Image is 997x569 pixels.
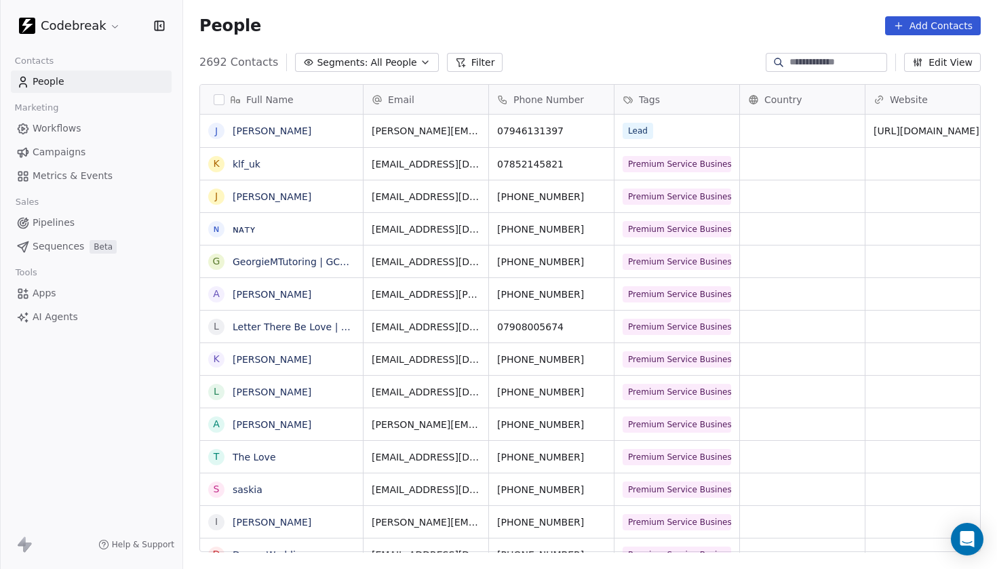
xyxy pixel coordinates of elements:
button: Filter [447,53,503,72]
button: Codebreak [16,14,123,37]
a: [PERSON_NAME] [233,387,311,397]
a: Apps [11,282,172,305]
a: SequencesBeta [11,235,172,258]
span: [EMAIL_ADDRESS][PERSON_NAME][DOMAIN_NAME] [372,288,480,301]
div: Email [364,85,488,114]
span: Premium Service Business Lead [623,221,731,237]
a: ɴᴀᴛʏ [233,224,256,235]
div: ɴ [214,222,220,236]
span: [PHONE_NUMBER] [497,515,606,529]
a: [PERSON_NAME] [233,354,311,365]
span: [EMAIL_ADDRESS][DOMAIN_NAME] [372,548,480,562]
span: [EMAIL_ADDRESS][DOMAIN_NAME] [372,222,480,236]
div: grid [200,115,364,553]
span: Sales [9,192,45,212]
span: Codebreak [41,17,106,35]
span: Premium Service Business Lead [623,286,731,302]
span: AI Agents [33,310,78,324]
a: [PERSON_NAME] [233,419,311,430]
div: s [214,482,220,496]
span: [PHONE_NUMBER] [497,385,606,399]
a: AI Agents [11,306,172,328]
span: 07946131397 [497,124,606,138]
a: [PERSON_NAME] [233,517,311,528]
div: L [214,319,219,334]
span: 07852145821 [497,157,606,171]
span: [PHONE_NUMBER] [497,353,606,366]
a: Workflows [11,117,172,140]
span: [EMAIL_ADDRESS][DOMAIN_NAME] [372,157,480,171]
span: [EMAIL_ADDRESS][DOMAIN_NAME] [372,190,480,203]
span: Premium Service Business Lead [623,156,731,172]
a: [PERSON_NAME] [233,191,311,202]
span: Phone Number [513,93,584,106]
span: Premium Service Business Lead [623,319,731,335]
a: GeorgieMTutoring | GCSE Math & A-Level Psychology [233,256,483,267]
span: Premium Service Business Lead [623,416,731,433]
span: Premium Service Business Lead [623,189,731,205]
span: Tools [9,262,43,283]
a: Letter There Be Love | Wedding [233,321,383,332]
div: J [215,189,218,203]
a: [URL][DOMAIN_NAME] [874,125,979,136]
a: Help & Support [98,539,174,550]
a: People [11,71,172,93]
span: [PERSON_NAME][EMAIL_ADDRESS][DOMAIN_NAME] [372,124,480,138]
a: The Love [233,452,276,463]
span: Website [890,93,928,106]
span: Beta [90,240,117,254]
span: [PHONE_NUMBER] [497,255,606,269]
div: Phone Number [489,85,614,114]
span: [EMAIL_ADDRESS][DOMAIN_NAME] [372,353,480,366]
span: [PHONE_NUMBER] [497,418,606,431]
span: Lead [623,123,653,139]
span: [PHONE_NUMBER] [497,450,606,464]
span: [PERSON_NAME][EMAIL_ADDRESS][DOMAIN_NAME] [372,515,480,529]
a: Metrics & Events [11,165,172,187]
div: A [213,287,220,301]
span: Contacts [9,51,60,71]
span: 07908005674 [497,320,606,334]
span: People [199,16,261,36]
span: Tags [639,93,660,106]
div: Open Intercom Messenger [951,523,983,555]
a: [PERSON_NAME] [233,125,311,136]
span: Premium Service Business Lead [623,482,731,498]
img: Codebreak_Favicon.png [19,18,35,34]
span: All People [370,56,416,70]
div: T [214,450,220,464]
div: Full Name [200,85,363,114]
div: J [215,124,218,138]
span: [PHONE_NUMBER] [497,288,606,301]
span: [EMAIL_ADDRESS][DOMAIN_NAME] [372,450,480,464]
span: Premium Service Business Lead [623,351,731,368]
a: saskia [233,484,262,495]
span: Sequences [33,239,84,254]
div: k [213,157,219,171]
span: Country [764,93,802,106]
a: [PERSON_NAME] [233,289,311,300]
span: Premium Service Business Lead [623,449,731,465]
span: Email [388,93,414,106]
span: Pipelines [33,216,75,230]
div: Tags [614,85,739,114]
span: People [33,75,64,89]
div: G [213,254,220,269]
div: A [213,417,220,431]
div: K [213,352,219,366]
span: [PERSON_NAME][EMAIL_ADDRESS][DOMAIN_NAME] [372,418,480,431]
div: L [214,385,219,399]
span: Help & Support [112,539,174,550]
span: Premium Service Business Lead [623,547,731,563]
span: [PHONE_NUMBER] [497,222,606,236]
span: [EMAIL_ADDRESS][DOMAIN_NAME][PERSON_NAME] [372,483,480,496]
span: Segments: [317,56,368,70]
a: klf_uk [233,159,260,170]
span: Premium Service Business Lead [623,384,731,400]
span: [EMAIL_ADDRESS][DOMAIN_NAME] [372,320,480,334]
button: Add Contacts [885,16,981,35]
div: Website [865,85,990,114]
span: 2692 Contacts [199,54,278,71]
button: Edit View [904,53,981,72]
span: Premium Service Business Lead [623,254,731,270]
